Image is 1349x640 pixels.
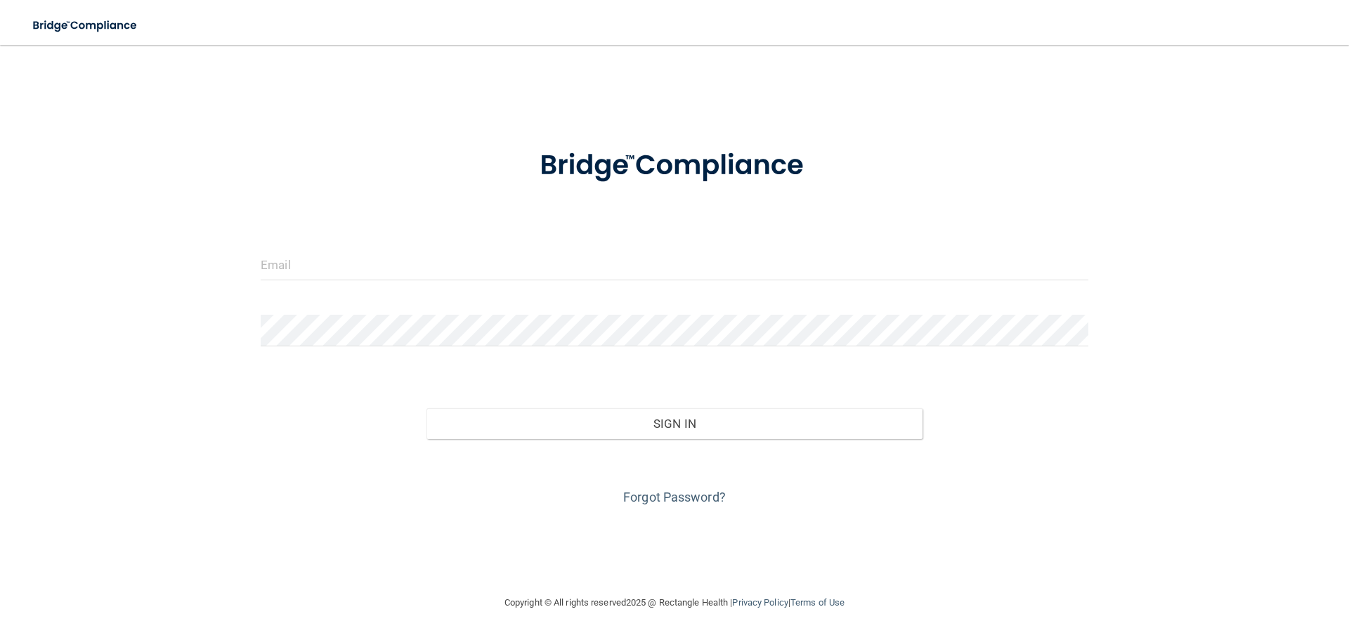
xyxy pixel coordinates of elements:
[426,408,923,439] button: Sign In
[511,129,838,202] img: bridge_compliance_login_screen.278c3ca4.svg
[732,597,788,608] a: Privacy Policy
[418,580,931,625] div: Copyright © All rights reserved 2025 @ Rectangle Health | |
[790,597,845,608] a: Terms of Use
[21,11,150,40] img: bridge_compliance_login_screen.278c3ca4.svg
[623,490,726,504] a: Forgot Password?
[261,249,1088,280] input: Email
